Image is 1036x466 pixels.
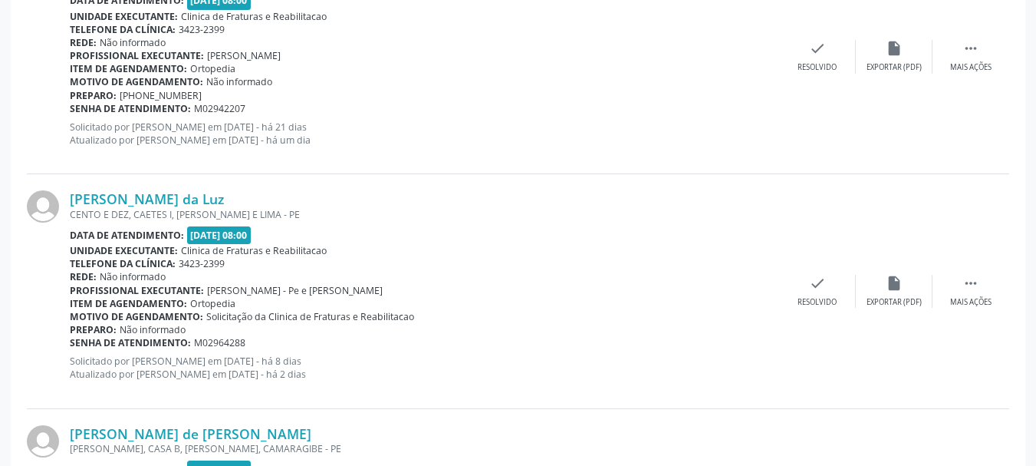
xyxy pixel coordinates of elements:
div: CENTO E DEZ, CAETES I, [PERSON_NAME] E LIMA - PE [70,208,779,221]
div: Exportar (PDF) [867,62,922,73]
b: Item de agendamento: [70,62,187,75]
span: 3423-2399 [179,23,225,36]
span: Ortopedia [190,297,235,310]
span: [PERSON_NAME] [207,49,281,62]
i: check [809,275,826,292]
b: Rede: [70,270,97,283]
b: Motivo de agendamento: [70,310,203,323]
div: Mais ações [950,62,992,73]
b: Unidade executante: [70,244,178,257]
span: [PHONE_NUMBER] [120,89,202,102]
b: Telefone da clínica: [70,23,176,36]
b: Senha de atendimento: [70,102,191,115]
img: img [27,425,59,458]
span: 3423-2399 [179,257,225,270]
b: Unidade executante: [70,10,178,23]
i: check [809,40,826,57]
span: M02942207 [194,102,245,115]
div: Resolvido [798,62,837,73]
span: Não informado [120,323,186,336]
span: Não informado [100,36,166,49]
b: Profissional executante: [70,49,204,62]
i:  [962,40,979,57]
span: Clinica de Fraturas e Reabilitacao [181,244,327,257]
b: Telefone da clínica: [70,257,176,270]
b: Senha de atendimento: [70,336,191,349]
span: M02964288 [194,336,245,349]
b: Item de agendamento: [70,297,187,310]
p: Solicitado por [PERSON_NAME] em [DATE] - há 8 dias Atualizado por [PERSON_NAME] em [DATE] - há 2 ... [70,355,779,381]
a: [PERSON_NAME] da Luz [70,190,224,207]
a: [PERSON_NAME] de [PERSON_NAME] [70,425,311,442]
span: [DATE] 08:00 [187,226,252,244]
b: Preparo: [70,323,117,336]
span: Não informado [206,75,272,88]
span: [PERSON_NAME] - Pe e [PERSON_NAME] [207,284,383,297]
b: Data de atendimento: [70,229,184,242]
span: Clinica de Fraturas e Reabilitacao [181,10,327,23]
b: Profissional executante: [70,284,204,297]
div: [PERSON_NAME], CASA B, [PERSON_NAME], CAMARAGIBE - PE [70,442,779,455]
b: Rede: [70,36,97,49]
b: Preparo: [70,89,117,102]
i: insert_drive_file [886,40,903,57]
i:  [962,275,979,292]
p: Solicitado por [PERSON_NAME] em [DATE] - há 21 dias Atualizado por [PERSON_NAME] em [DATE] - há u... [70,121,779,147]
span: Solicitação da Clinica de Fraturas e Reabilitacao [206,310,414,323]
img: img [27,190,59,223]
div: Mais ações [950,297,992,308]
span: Não informado [100,270,166,283]
b: Motivo de agendamento: [70,75,203,88]
span: Ortopedia [190,62,235,75]
div: Exportar (PDF) [867,297,922,308]
i: insert_drive_file [886,275,903,292]
div: Resolvido [798,297,837,308]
